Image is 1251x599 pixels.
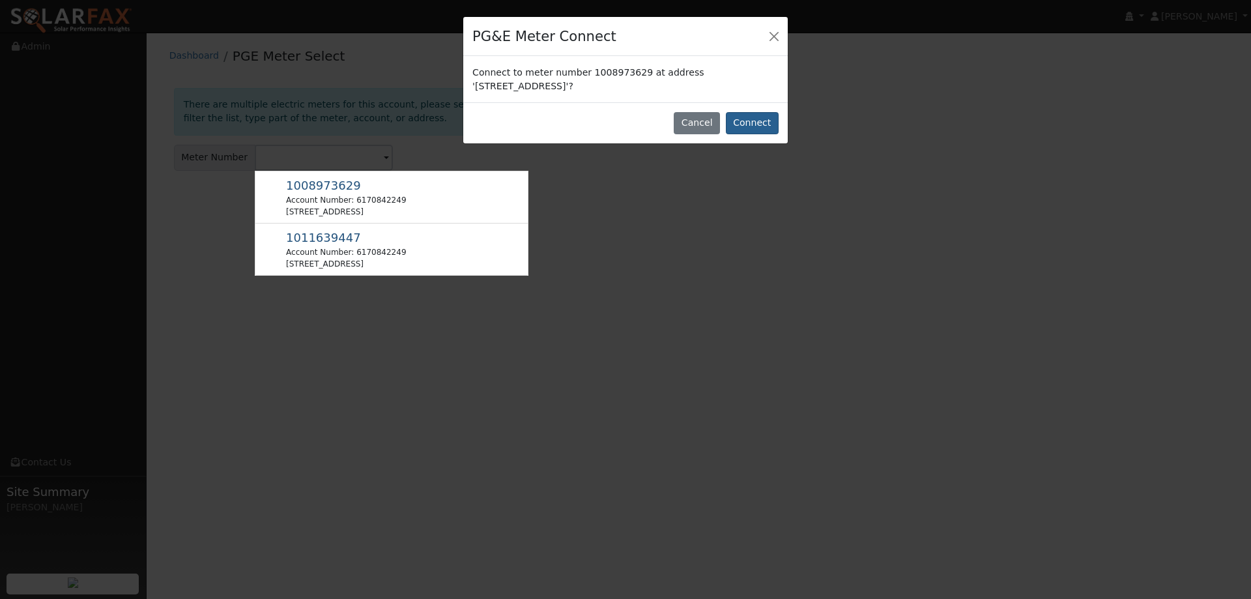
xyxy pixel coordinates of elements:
[286,181,361,192] span: Usage Point: 0821720790
[286,194,406,206] div: Account Number: 6170842249
[286,246,406,258] div: Account Number: 6170842249
[286,258,406,270] div: [STREET_ADDRESS]
[674,112,720,134] button: Cancel
[765,27,783,45] button: Close
[286,231,361,244] span: 1011639447
[726,112,779,134] button: Connect
[286,179,361,192] span: 1008973629
[472,26,616,47] h4: PG&E Meter Connect
[286,206,406,218] div: [STREET_ADDRESS]
[286,233,361,244] span: Usage Point: 8810920508
[463,56,788,102] div: Connect to meter number 1008973629 at address '[STREET_ADDRESS]'?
